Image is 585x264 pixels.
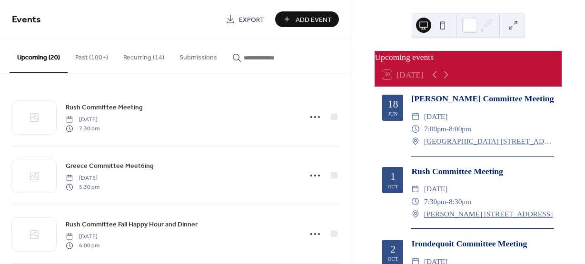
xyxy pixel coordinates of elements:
[66,183,99,191] span: 5:30 pm
[375,51,562,63] div: Upcoming events
[66,102,143,113] a: Rush Committee Meeting
[387,256,398,262] div: Oct
[66,220,198,230] span: Rush Committee Fall Happy Hour and Dinner
[449,123,471,135] span: 8:00pm
[66,160,154,171] a: Greece Committee Meet6ing
[411,208,420,220] div: ​
[275,11,339,27] button: Add Event
[116,39,172,72] button: Recurring (14)
[411,92,554,105] div: [PERSON_NAME] Committee Meeting
[68,39,116,72] button: Past (100+)
[411,183,420,195] div: ​
[66,103,143,113] span: Rush Committee Meeting
[446,196,449,208] span: -
[387,99,398,109] div: 18
[296,15,332,25] span: Add Event
[424,196,446,208] span: 7:30pm
[424,183,448,195] span: [DATE]
[424,135,554,147] a: [GEOGRAPHIC_DATA] [STREET_ADDRESS]
[424,123,446,135] span: 7:00pm
[66,233,99,241] span: [DATE]
[66,241,99,250] span: 6:00 pm
[388,111,397,117] div: Jun
[424,208,553,220] a: [PERSON_NAME] [STREET_ADDRESS]
[66,161,154,171] span: Greece Committee Meet6ing
[66,116,99,124] span: [DATE]
[387,184,398,189] div: Oct
[218,11,271,27] a: Export
[390,244,396,254] div: 2
[411,123,420,135] div: ​
[411,196,420,208] div: ​
[424,110,448,123] span: [DATE]
[411,110,420,123] div: ​
[446,123,449,135] span: -
[411,237,554,250] div: Irondequoit Committee Meeting
[10,39,68,73] button: Upcoming (20)
[66,174,99,183] span: [DATE]
[66,124,99,133] span: 7:30 pm
[411,165,554,177] div: Rush Committee Meeting
[172,39,225,72] button: Submissions
[66,219,198,230] a: Rush Committee Fall Happy Hour and Dinner
[390,171,396,182] div: 1
[239,15,264,25] span: Export
[449,196,471,208] span: 8:30pm
[411,135,420,147] div: ​
[12,10,41,29] span: Events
